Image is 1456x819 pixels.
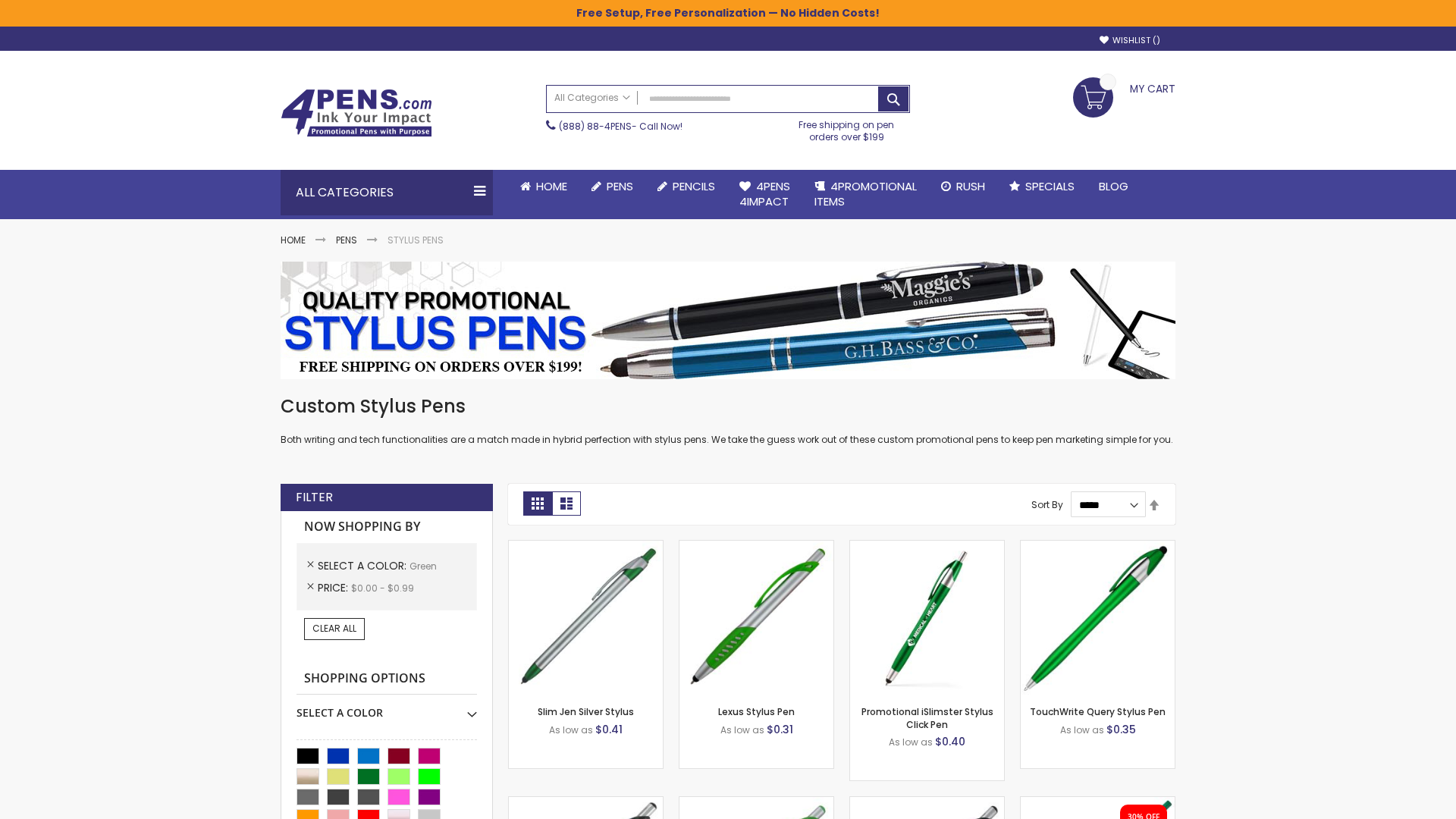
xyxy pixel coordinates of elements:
[559,120,632,133] a: (888) 88-4PENS
[1106,722,1136,737] span: $0.35
[718,705,795,718] a: Lexus Stylus Pen
[679,540,833,553] a: Lexus Stylus Pen-Green
[767,722,793,737] span: $0.31
[297,695,477,720] div: Select A Color
[281,262,1175,379] img: Stylus Pens
[547,86,638,111] a: All Categories
[509,540,663,553] a: Slim Jen Silver Stylus-Green
[388,234,444,246] strong: Stylus Pens
[679,796,833,809] a: Boston Silver Stylus Pen-Green
[814,178,917,209] span: 4PROMOTIONAL ITEMS
[720,723,764,736] span: As low as
[783,113,911,143] div: Free shipping on pen orders over $199
[929,170,997,203] a: Rush
[850,541,1004,695] img: Promotional iSlimster Stylus Click Pen-Green
[509,796,663,809] a: Boston Stylus Pen-Green
[409,560,437,573] span: Green
[645,170,727,203] a: Pencils
[861,705,993,730] a: Promotional iSlimster Stylus Click Pen
[281,394,1175,419] h1: Custom Stylus Pens
[1060,723,1104,736] span: As low as
[554,92,630,104] span: All Categories
[1031,498,1063,511] label: Sort By
[318,558,409,573] span: Select A Color
[297,511,477,543] strong: Now Shopping by
[673,178,715,194] span: Pencils
[679,541,833,695] img: Lexus Stylus Pen-Green
[508,170,579,203] a: Home
[538,705,634,718] a: Slim Jen Silver Stylus
[889,736,933,748] span: As low as
[607,178,633,194] span: Pens
[595,722,623,737] span: $0.41
[1025,178,1075,194] span: Specials
[536,178,567,194] span: Home
[312,622,356,635] span: Clear All
[1021,541,1175,695] img: TouchWrite Query Stylus Pen-Green
[802,170,929,219] a: 4PROMOTIONALITEMS
[297,663,477,695] strong: Shopping Options
[318,580,351,595] span: Price
[1099,178,1128,194] span: Blog
[739,178,790,209] span: 4Pens 4impact
[956,178,985,194] span: Rush
[296,489,333,506] strong: Filter
[1030,705,1166,718] a: TouchWrite Query Stylus Pen
[997,170,1087,203] a: Specials
[281,89,432,137] img: 4Pens Custom Pens and Promotional Products
[1100,35,1160,46] a: Wishlist
[281,234,306,246] a: Home
[727,170,802,219] a: 4Pens4impact
[850,796,1004,809] a: Lexus Metallic Stylus Pen-Green
[304,618,365,639] a: Clear All
[509,541,663,695] img: Slim Jen Silver Stylus-Green
[336,234,357,246] a: Pens
[1021,540,1175,553] a: TouchWrite Query Stylus Pen-Green
[281,394,1175,447] div: Both writing and tech functionalities are a match made in hybrid perfection with stylus pens. We ...
[559,120,682,133] span: - Call Now!
[523,491,552,516] strong: Grid
[351,582,414,595] span: $0.00 - $0.99
[579,170,645,203] a: Pens
[549,723,593,736] span: As low as
[1087,170,1141,203] a: Blog
[1021,796,1175,809] a: iSlimster II - Full Color-Green
[850,540,1004,553] a: Promotional iSlimster Stylus Click Pen-Green
[281,170,493,215] div: All Categories
[935,734,965,749] span: $0.40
